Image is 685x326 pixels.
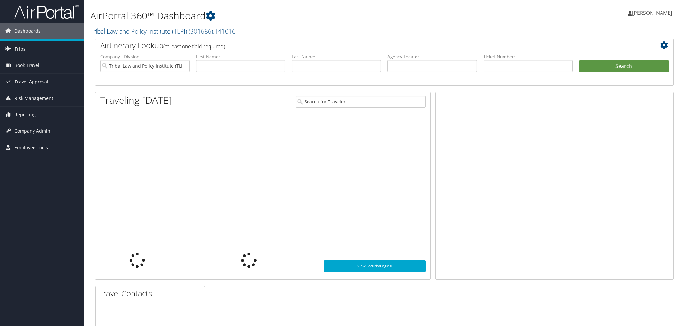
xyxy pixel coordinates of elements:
[292,53,381,60] label: Last Name:
[579,60,669,73] button: Search
[15,139,48,156] span: Employee Tools
[99,288,205,299] h2: Travel Contacts
[15,57,39,73] span: Book Travel
[100,93,172,107] h1: Traveling [DATE]
[14,4,79,19] img: airportal-logo.png
[100,40,621,51] h2: Airtinerary Lookup
[15,74,48,90] span: Travel Approval
[189,27,213,35] span: ( 301686 )
[632,9,672,16] span: [PERSON_NAME]
[100,53,190,60] label: Company - Division:
[90,9,483,23] h1: AirPortal 360™ Dashboard
[163,43,225,50] span: (at least one field required)
[90,27,238,35] a: Tribal Law and Policy Institute (TLPI)
[628,3,679,23] a: [PERSON_NAME]
[15,23,41,39] span: Dashboards
[15,107,36,123] span: Reporting
[296,96,426,108] input: Search for Traveler
[324,260,426,272] a: View SecurityLogic®
[15,90,53,106] span: Risk Management
[15,123,50,139] span: Company Admin
[387,53,477,60] label: Agency Locator:
[484,53,573,60] label: Ticket Number:
[213,27,238,35] span: , [ 41016 ]
[196,53,285,60] label: First Name:
[15,41,25,57] span: Trips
